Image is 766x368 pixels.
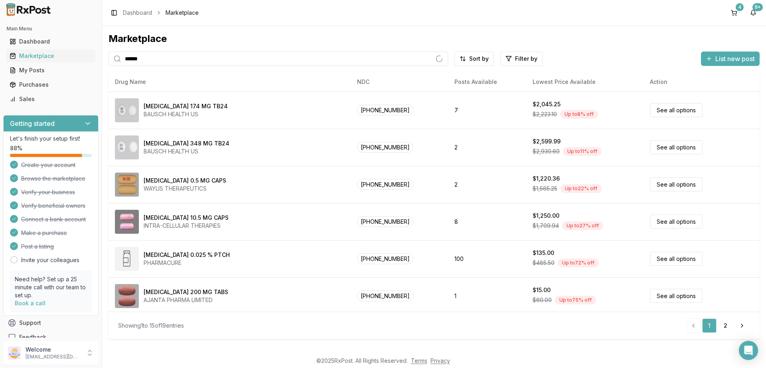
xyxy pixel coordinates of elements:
[650,177,703,191] a: See all options
[10,81,92,89] div: Purchases
[469,55,489,63] span: Sort by
[144,185,226,193] div: WAYLIS THERAPEUTICS
[357,216,413,227] span: [PHONE_NUMBER]
[644,72,760,92] th: Action
[533,222,559,230] span: $1,709.94
[718,318,732,333] a: 2
[144,102,228,110] div: [MEDICAL_DATA] 174 MG TB24
[357,253,413,264] span: [PHONE_NUMBER]
[144,214,229,222] div: [MEDICAL_DATA] 10.5 MG CAPS
[8,346,21,359] img: User avatar
[747,6,760,19] button: 9+
[10,144,22,152] span: 88 %
[3,316,99,330] button: Support
[26,354,81,360] p: [EMAIL_ADDRESS][DOMAIN_NAME]
[448,72,526,92] th: Posts Available
[715,54,755,64] span: List new post
[650,215,703,229] a: See all options
[21,256,79,264] a: Invite your colleagues
[357,179,413,190] span: [PHONE_NUMBER]
[650,103,703,117] a: See all options
[26,346,81,354] p: Welcome
[454,52,494,66] button: Sort by
[526,72,644,92] th: Lowest Price Available
[6,34,95,49] a: Dashboard
[10,52,92,60] div: Marketplace
[533,100,561,108] div: $2,045.25
[357,142,413,153] span: [PHONE_NUMBER]
[123,9,199,17] nav: breadcrumb
[10,95,92,103] div: Sales
[144,222,229,230] div: INTRA-CELLULAR THERAPIES
[109,32,760,45] div: Marketplace
[21,215,86,223] span: Connect a bank account
[728,6,740,19] button: 4
[3,64,99,77] button: My Posts
[21,202,85,210] span: Verify beneficial owners
[10,66,92,74] div: My Posts
[115,135,139,159] img: Aplenzin 348 MG TB24
[144,177,226,185] div: [MEDICAL_DATA] 0.5 MG CAPS
[123,9,152,17] a: Dashboard
[533,175,560,183] div: $1,220.36
[560,110,598,119] div: Up to 8 % off
[650,140,703,154] a: See all options
[701,52,760,66] button: List new post
[533,185,557,193] span: $1,565.25
[448,129,526,166] td: 2
[555,296,596,304] div: Up to 75 % off
[10,135,92,143] p: Let's finish your setup first!
[448,277,526,314] td: 1
[650,252,703,266] a: See all options
[144,251,230,259] div: [MEDICAL_DATA] 0.025 % PTCH
[686,318,750,333] nav: pagination
[739,341,758,360] div: Open Intercom Messenger
[533,110,557,118] span: $2,223.10
[6,63,95,78] a: My Posts
[10,119,55,128] h3: Getting started
[500,52,543,66] button: Filter by
[448,240,526,277] td: 100
[21,229,67,237] span: Make a purchase
[109,72,351,92] th: Drug Name
[351,72,448,92] th: NDC
[6,78,95,92] a: Purchases
[3,93,99,105] button: Sales
[736,3,744,11] div: 4
[515,55,537,63] span: Filter by
[115,210,139,234] img: Caplyta 10.5 MG CAPS
[734,318,750,333] a: Go to next page
[562,221,603,230] div: Up to 27 % off
[3,3,54,16] img: RxPost Logo
[561,184,602,193] div: Up to 22 % off
[650,289,703,303] a: See all options
[115,284,139,308] img: Entacapone 200 MG TABS
[15,275,87,299] p: Need help? Set up a 25 minute call with our team to set up.
[144,259,230,267] div: PHARMACURE
[701,56,760,64] a: List new post
[533,147,560,155] span: $2,930.60
[533,212,559,220] div: $1,250.00
[115,247,139,271] img: Capsaicin 0.025 % PTCH
[144,296,228,304] div: AJANTA PHARMA LIMITED
[563,147,602,156] div: Up to 11 % off
[21,188,75,196] span: Verify your business
[3,35,99,48] button: Dashboard
[3,78,99,91] button: Purchases
[19,333,46,341] span: Feedback
[6,26,95,32] h2: Main Menu
[144,288,228,296] div: [MEDICAL_DATA] 200 MG TABS
[144,110,228,118] div: BAUSCH HEALTH US
[144,139,229,147] div: [MEDICAL_DATA] 348 MG TB24
[533,286,551,294] div: $15.00
[21,175,85,183] span: Browse the marketplace
[411,357,427,364] a: Terms
[15,300,45,306] a: Book a call
[448,203,526,240] td: 8
[166,9,199,17] span: Marketplace
[3,330,99,344] button: Feedback
[118,322,184,330] div: Showing 1 to 15 of 19 entries
[115,98,139,122] img: Aplenzin 174 MG TB24
[533,249,554,257] div: $135.00
[6,92,95,106] a: Sales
